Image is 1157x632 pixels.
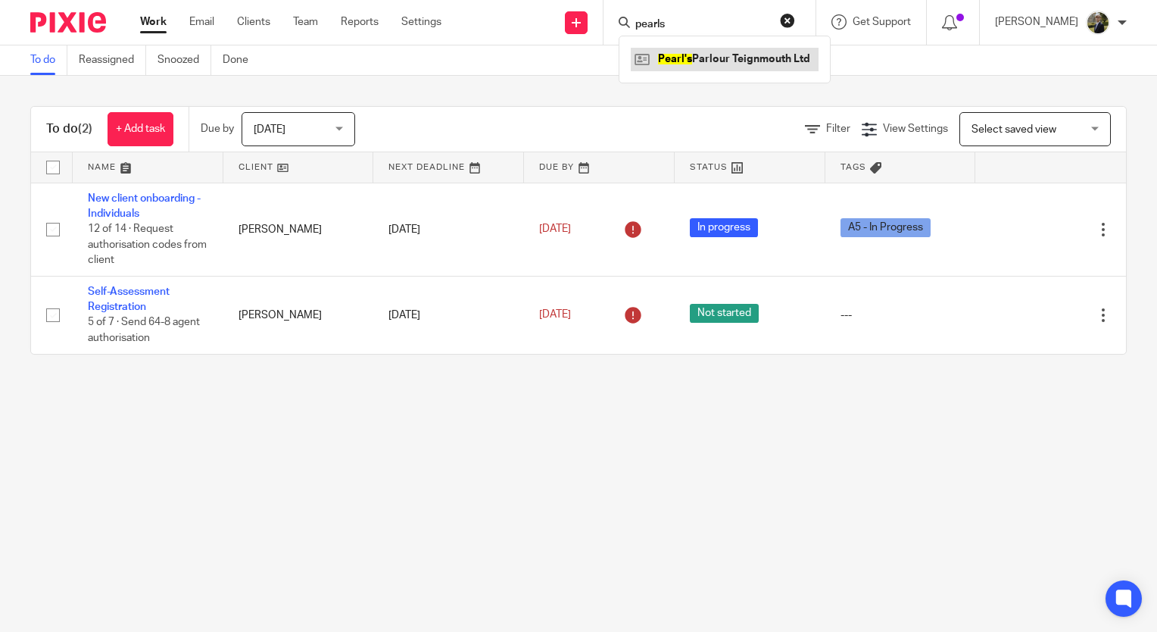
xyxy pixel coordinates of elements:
[223,276,374,353] td: [PERSON_NAME]
[995,14,1078,30] p: [PERSON_NAME]
[826,124,850,134] span: Filter
[254,124,285,135] span: [DATE]
[840,218,931,237] span: A5 - In Progress
[79,45,146,75] a: Reassigned
[30,45,67,75] a: To do
[30,12,106,33] img: Pixie
[157,45,211,75] a: Snoozed
[223,183,374,276] td: [PERSON_NAME]
[780,13,795,28] button: Clear
[46,121,92,137] h1: To do
[341,14,379,30] a: Reports
[971,124,1056,135] span: Select saved view
[373,276,524,353] td: [DATE]
[690,218,758,237] span: In progress
[201,121,234,136] p: Due by
[88,193,201,219] a: New client onboarding - Individuals
[108,112,173,146] a: + Add task
[373,183,524,276] td: [DATE]
[1086,11,1110,35] img: ACCOUNTING4EVERYTHING-9.jpg
[539,224,571,234] span: [DATE]
[237,14,270,30] a: Clients
[88,224,207,265] span: 12 of 14 · Request authorisation codes from client
[840,163,866,171] span: Tags
[223,45,260,75] a: Done
[401,14,441,30] a: Settings
[883,124,948,134] span: View Settings
[293,14,318,30] a: Team
[140,14,167,30] a: Work
[189,14,214,30] a: Email
[539,310,571,321] span: [DATE]
[88,318,200,344] span: 5 of 7 · Send 64-8 agent authorisation
[840,308,961,323] div: ---
[690,304,759,323] span: Not started
[853,17,911,27] span: Get Support
[634,18,770,32] input: Search
[88,286,170,312] a: Self-Assessment Registration
[78,123,92,135] span: (2)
